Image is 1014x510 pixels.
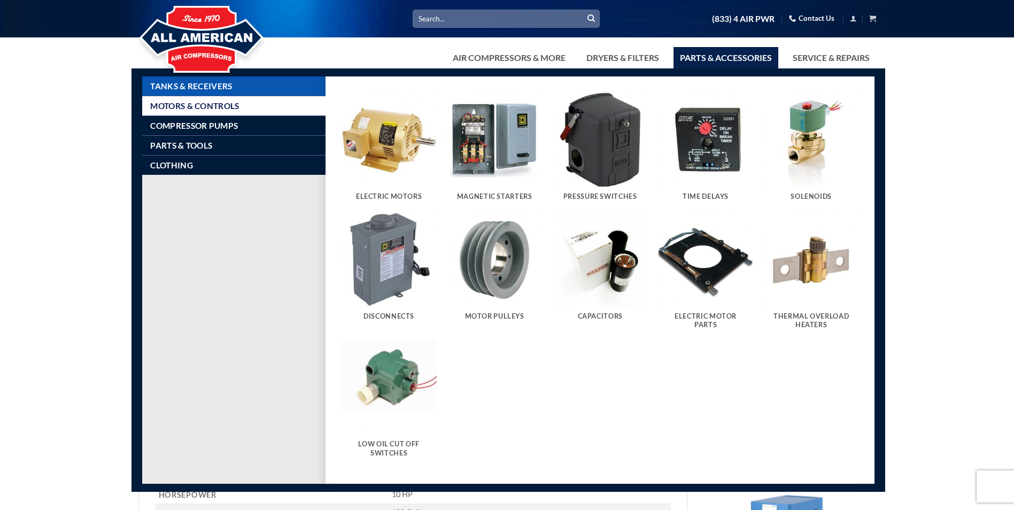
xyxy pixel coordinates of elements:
[342,92,437,188] img: Electric Motors
[789,10,834,27] a: Contact Us
[663,312,748,330] h5: Electric Motor Parts
[553,212,648,307] img: Capacitors
[663,192,748,201] h5: Time Delays
[583,11,599,27] button: Submit
[342,212,437,307] img: Disconnects
[658,92,753,188] img: Time Delays
[413,10,600,27] input: Search…
[452,312,537,321] h5: Motor Pulleys
[580,47,665,68] a: Dryers & Filters
[769,312,854,330] h5: Thermal Overload Heaters
[392,490,671,500] p: 10 HP
[769,192,854,201] h5: Solenoids
[150,82,232,90] span: Tanks & Receivers
[447,212,542,307] img: Motor Pulleys
[558,312,643,321] h5: Capacitors
[658,212,753,307] img: Electric Motor Parts
[347,192,431,201] h5: Electric Motors
[342,339,437,468] a: Visit product category Low Oil Cut Off Switches
[150,141,212,150] span: Parts & Tools
[155,486,389,504] th: Horsepower
[342,212,437,331] a: Visit product category Disconnects
[553,92,648,212] a: Visit product category Pressure Switches
[150,121,238,130] span: Compressor Pumps
[764,92,859,212] a: Visit product category Solenoids
[712,10,775,28] a: (833) 4 AIR PWR
[342,92,437,212] a: Visit product category Electric Motors
[447,212,542,331] a: Visit product category Motor Pulleys
[764,212,859,340] a: Visit product category Thermal Overload Heaters
[658,212,753,340] a: Visit product category Electric Motor Parts
[558,192,643,201] h5: Pressure Switches
[150,161,192,169] span: Clothing
[150,102,239,110] span: Motors & Controls
[764,92,859,188] img: Solenoids
[347,440,431,458] h5: Low Oil Cut Off Switches
[446,47,572,68] a: Air Compressors & More
[850,12,857,25] a: Login
[786,47,876,68] a: Service & Repairs
[347,312,431,321] h5: Disconnects
[447,92,542,212] a: Visit product category Magnetic Starters
[553,92,648,188] img: Pressure Switches
[553,212,648,331] a: Visit product category Capacitors
[447,92,542,188] img: Magnetic Starters
[452,192,537,201] h5: Magnetic Starters
[764,212,859,307] img: Thermal Overload Heaters
[674,47,778,68] a: Parts & Accessories
[658,92,753,212] a: Visit product category Time Delays
[342,339,437,435] img: Low Oil Cut Off Switches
